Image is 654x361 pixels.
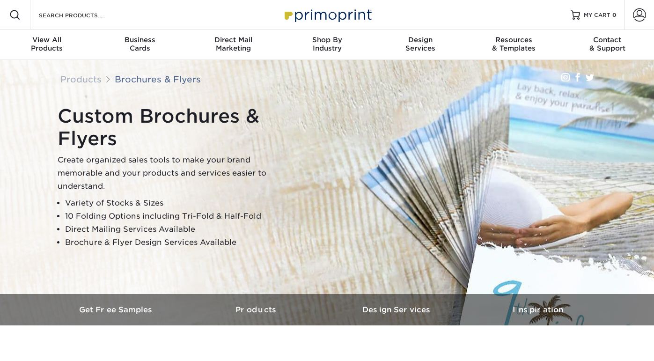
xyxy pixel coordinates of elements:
span: Shop By [280,36,374,44]
h3: Products [187,305,327,314]
li: 10 Folding Options including Tri-Fold & Half-Fold [65,210,292,223]
h3: Get Free Samples [46,305,187,314]
span: Direct Mail [187,36,280,44]
li: Brochure & Flyer Design Services Available [65,236,292,249]
div: Services [374,36,467,52]
span: Design [374,36,467,44]
div: Industry [280,36,374,52]
a: Brochures & Flyers [115,74,201,84]
li: Direct Mailing Services Available [65,223,292,236]
a: Inspiration [468,294,608,325]
li: Variety of Stocks & Sizes [65,197,292,210]
span: 0 [612,12,617,18]
a: Design Services [327,294,468,325]
h3: Design Services [327,305,468,314]
img: Primoprint [280,5,374,25]
a: Direct MailMarketing [187,30,280,60]
div: & Templates [467,36,561,52]
span: Business [94,36,187,44]
span: MY CART [584,11,610,19]
h1: Custom Brochures & Flyers [58,105,292,150]
span: Resources [467,36,561,44]
a: Resources& Templates [467,30,561,60]
span: Contact [560,36,654,44]
a: DesignServices [374,30,467,60]
a: Products [60,74,102,84]
div: & Support [560,36,654,52]
div: Cards [94,36,187,52]
h3: Inspiration [468,305,608,314]
a: Get Free Samples [46,294,187,325]
p: Create organized sales tools to make your brand memorable and your products and services easier t... [58,154,292,193]
a: BusinessCards [94,30,187,60]
a: Shop ByIndustry [280,30,374,60]
a: Products [187,294,327,325]
input: SEARCH PRODUCTS..... [38,9,129,21]
div: Marketing [187,36,280,52]
a: Contact& Support [560,30,654,60]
